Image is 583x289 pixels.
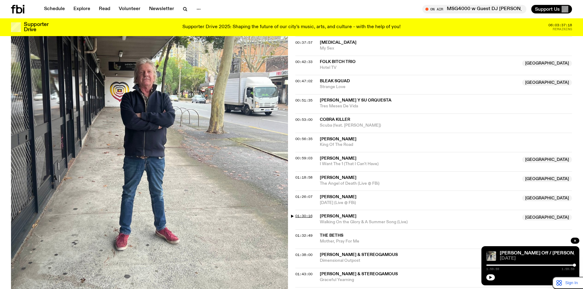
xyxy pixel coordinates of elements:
span: Walking On the Glory & A Summer Song (Live) [320,219,519,225]
button: 00:47:02 [295,80,312,83]
span: 01:32:49 [295,233,312,238]
span: My Sex [320,46,572,51]
span: [PERSON_NAME] [320,195,357,199]
span: 06:03:37:18 [548,24,572,27]
span: [PERSON_NAME] [320,156,357,161]
span: 1:59:59 [486,268,499,271]
span: Remaining [553,28,572,31]
span: 00:37:57 [295,40,312,45]
span: [DATE] [500,256,574,261]
button: 01:43:00 [295,272,312,276]
span: Cobra Killer [320,117,350,122]
span: [GEOGRAPHIC_DATA] [522,60,572,66]
button: 01:32:49 [295,234,312,237]
span: [PERSON_NAME] & Stereogamous [320,253,398,257]
span: Scuba (feat. [PERSON_NAME]) [320,123,572,128]
a: Explore [70,5,94,13]
a: Volunteer [115,5,144,13]
span: [MEDICAL_DATA] [320,40,357,45]
span: Tres Meses De Vida [320,103,572,109]
span: [GEOGRAPHIC_DATA] [522,80,572,86]
button: Support Us [531,5,572,13]
span: The Angel of Death (Live @ FBi) [320,181,519,187]
button: 01:18:58 [295,176,312,179]
a: Read [95,5,114,13]
span: [PERSON_NAME] y su Orquesta [320,98,391,102]
a: Schedule [40,5,69,13]
button: 00:42:33 [295,60,312,64]
span: Graceful Yearning [320,277,519,283]
span: The Beths [320,233,343,238]
span: [PERSON_NAME] [320,214,357,218]
img: Charlie Owen standing in front of the fbi radio station [486,251,496,261]
span: Dimensional Outpost [320,258,519,264]
span: 00:53:00 [295,117,312,122]
span: 01:26:07 [295,194,312,199]
button: On AirMSG4000 w Guest DJ [PERSON_NAME] [422,5,526,13]
button: 00:37:57 [295,41,312,44]
span: [PERSON_NAME] [320,137,357,141]
span: Folk Bitch Trio [320,60,356,64]
h3: Supporter Drive [24,22,48,32]
span: 01:38:00 [295,252,312,257]
button: 01:38:00 [295,253,312,257]
span: [PERSON_NAME] [320,176,357,180]
button: 00:53:00 [295,118,312,121]
span: Mother, Pray For Me [320,239,572,244]
button: 00:59:03 [295,157,312,160]
span: [PERSON_NAME] & Stereogamous [320,272,398,276]
span: 00:42:33 [295,59,312,64]
span: 1:59:59 [562,268,574,271]
span: [GEOGRAPHIC_DATA] [522,176,572,182]
span: Support Us [535,6,560,12]
span: Strange Love [320,84,519,90]
span: Hotel TV [320,65,519,71]
span: King Of The Road [320,142,572,148]
button: 00:56:35 [295,137,312,141]
span: [GEOGRAPHIC_DATA] [522,157,572,163]
span: [GEOGRAPHIC_DATA] [522,195,572,201]
button: 01:26:07 [295,195,312,198]
span: Bleak Squad [320,79,350,83]
span: 00:59:03 [295,156,312,161]
button: 01:30:16 [295,214,312,218]
span: [GEOGRAPHIC_DATA] [522,214,572,220]
a: Newsletter [145,5,178,13]
span: 00:47:02 [295,79,312,83]
p: Supporter Drive 2025: Shaping the future of our city’s music, arts, and culture - with the help o... [182,24,401,30]
button: 00:51:35 [295,99,312,102]
span: [DATE] (Live @ FBi) [320,200,519,206]
span: I Want The 1 (That I Can't Have) [320,161,519,167]
span: 00:56:35 [295,136,312,141]
span: 01:18:58 [295,175,312,180]
span: 01:43:00 [295,272,312,276]
span: 00:51:35 [295,98,312,103]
